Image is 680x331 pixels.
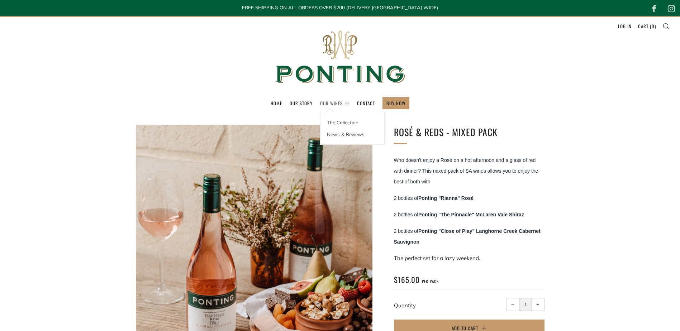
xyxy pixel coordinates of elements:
[418,212,524,217] strong: Ponting "The Pinnacle" McLaren Vale Shiraz
[394,302,416,309] label: Quantity
[357,97,375,109] a: Contact
[638,20,656,32] a: Cart (0)
[394,274,420,285] span: $165.00
[268,17,412,97] img: Ponting Wines
[519,298,532,311] input: quantity
[536,303,539,306] span: +
[394,157,538,184] span: Who doesn't enjoy a Rosé on a hot afternoon and a glass of red with dinner? This mixed pack of SA...
[652,23,655,30] span: 0
[618,20,632,32] a: Log in
[320,128,384,140] a: News & Reviews
[422,279,439,284] span: per pack
[394,195,474,201] span: 2 bottles of
[394,228,541,245] span: 2 bottles of
[394,125,545,140] h1: Rosé & Reds - Mixed Pack
[271,97,282,109] a: Home
[320,116,384,128] a: The Collection
[394,253,545,264] p: The perfect set for a lazy weekend.
[394,228,541,245] strong: Ponting "Close of Play" Langhorne Creek Cabernet Sauvignon
[386,97,405,109] a: BUY NOW
[394,212,524,217] span: 2 bottles of
[290,97,313,109] a: Our Story
[320,97,349,109] a: Our Wines
[511,303,514,306] span: −
[418,195,474,201] strong: Ponting "Rianna" Rosé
